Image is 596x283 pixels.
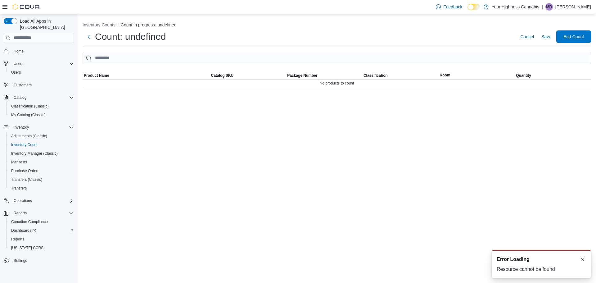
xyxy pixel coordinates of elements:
[11,151,58,156] span: Inventory Manager (Classic)
[11,237,24,242] span: Reports
[95,30,166,43] h1: Count: undefined
[4,44,74,281] nav: Complex example
[9,150,60,157] a: Inventory Manager (Classic)
[83,22,115,27] button: Inventory Counts
[11,257,29,264] a: Settings
[9,176,74,183] span: Transfers (Classic)
[6,132,76,140] button: Adjustments (Classic)
[11,81,34,89] a: Customers
[9,244,46,252] a: [US_STATE] CCRS
[11,94,29,101] button: Catalog
[17,18,74,30] span: Load All Apps in [GEOGRAPHIC_DATA]
[11,112,46,117] span: My Catalog (Classic)
[518,30,536,43] button: Cancel
[497,256,530,263] span: Error Loading
[9,69,74,76] span: Users
[9,235,27,243] a: Reports
[363,73,388,78] span: Classification
[14,61,23,66] span: Users
[11,142,38,147] span: Inventory Count
[287,73,317,78] span: Package Number
[492,3,540,11] p: Your Highness Cannabis
[579,256,586,263] button: Dismiss toast
[11,186,27,191] span: Transfers
[9,111,48,119] a: My Catalog (Classic)
[541,34,551,40] span: Save
[9,150,74,157] span: Inventory Manager (Classic)
[9,141,40,148] a: Inventory Count
[11,197,74,204] span: Operations
[11,60,26,67] button: Users
[11,209,29,217] button: Reports
[516,73,531,78] span: Quantity
[9,69,23,76] a: Users
[6,158,76,167] button: Manifests
[14,49,24,54] span: Home
[6,226,76,235] a: Dashboards
[515,72,591,79] button: Quantity
[555,3,591,11] p: [PERSON_NAME]
[9,227,38,234] a: Dashboards
[9,227,74,234] span: Dashboards
[6,102,76,111] button: Classification (Classic)
[11,48,26,55] a: Home
[83,22,591,29] nav: An example of EuiBreadcrumbs
[1,123,76,132] button: Inventory
[9,111,74,119] span: My Catalog (Classic)
[11,70,21,75] span: Users
[9,218,50,226] a: Canadian Compliance
[563,34,584,40] span: End Count
[12,4,40,10] img: Cova
[546,3,552,11] span: MD
[11,160,27,165] span: Manifests
[6,149,76,158] button: Inventory Manager (Classic)
[6,140,76,149] button: Inventory Count
[1,80,76,89] button: Customers
[11,245,43,250] span: [US_STATE] CCRS
[6,68,76,77] button: Users
[9,185,74,192] span: Transfers
[1,47,76,56] button: Home
[14,125,29,130] span: Inventory
[14,83,32,88] span: Customers
[11,257,74,264] span: Settings
[467,4,481,10] input: Dark Mode
[210,72,286,79] button: Catalog SKU
[1,59,76,68] button: Users
[14,258,27,263] span: Settings
[542,3,543,11] p: |
[9,158,29,166] a: Manifests
[6,167,76,175] button: Purchase Orders
[545,3,553,11] div: Maggie Doucet
[9,244,74,252] span: Washington CCRS
[6,244,76,252] button: [US_STATE] CCRS
[11,197,34,204] button: Operations
[11,124,74,131] span: Inventory
[14,198,32,203] span: Operations
[539,30,554,43] button: Save
[6,235,76,244] button: Reports
[6,175,76,184] button: Transfers (Classic)
[9,103,74,110] span: Classification (Classic)
[520,34,534,40] span: Cancel
[433,1,465,13] a: Feedback
[320,81,354,86] span: No products to count
[362,72,439,79] button: Classification
[11,209,74,217] span: Reports
[83,52,591,64] input: This is a search bar. After typing your query, hit enter to filter the results lower in the page.
[497,266,586,273] div: Resource cannot be found
[9,167,74,175] span: Purchase Orders
[9,167,42,175] a: Purchase Orders
[121,22,177,27] button: Count in progress: undefined
[11,94,74,101] span: Catalog
[84,73,109,78] span: Product Name
[83,72,210,79] button: Product Name
[443,4,462,10] span: Feedback
[11,228,36,233] span: Dashboards
[556,30,591,43] button: End Count
[14,95,26,100] span: Catalog
[9,132,74,140] span: Adjustments (Classic)
[6,111,76,119] button: My Catalog (Classic)
[1,256,76,265] button: Settings
[440,73,450,78] span: Room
